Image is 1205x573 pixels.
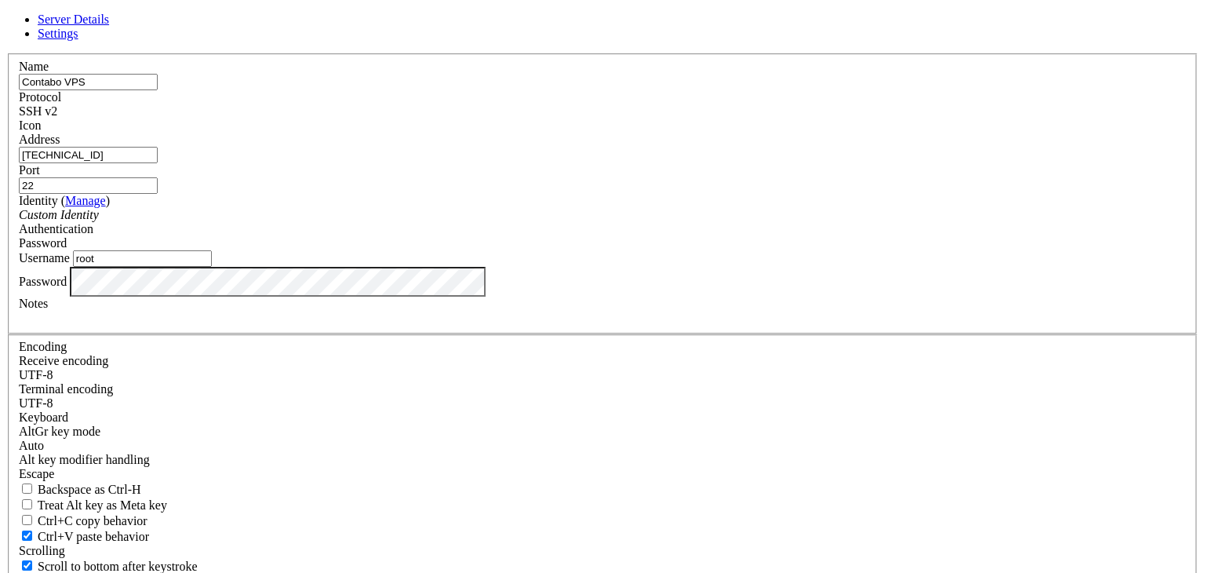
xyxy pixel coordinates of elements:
[19,411,68,424] label: Keyboard
[19,396,53,410] span: UTF-8
[38,530,149,543] span: Ctrl+V paste behavior
[19,74,158,90] input: Server Name
[6,20,1000,33] x-row: root@[TECHNICAL_ID]'s password:
[19,439,1186,453] div: Auto
[19,483,141,496] label: If true, the backspace should send BS ('\x08', aka ^H). Otherwise the backspace key should send '...
[19,177,158,194] input: Port Number
[19,251,70,265] label: Username
[22,531,32,541] input: Ctrl+V paste behavior
[38,560,198,573] span: Scroll to bottom after keystroke
[211,20,217,33] div: (31, 1)
[19,354,108,367] label: Set the expected encoding for data received from the host. If the encodings do not match, visual ...
[22,515,32,525] input: Ctrl+C copy behavior
[38,514,147,527] span: Ctrl+C copy behavior
[19,467,1186,481] div: Escape
[19,119,41,132] label: Icon
[19,104,1186,119] div: SSH v2
[19,60,49,73] label: Name
[19,104,57,118] span: SSH v2
[38,498,167,512] span: Treat Alt key as Meta key
[22,499,32,509] input: Treat Alt key as Meta key
[19,498,167,512] label: Whether the Alt key acts as a Meta key or as a distinct Alt key.
[22,560,32,571] input: Scroll to bottom after keystroke
[19,194,110,207] label: Identity
[73,250,212,267] input: Login Username
[19,236,67,250] span: Password
[19,208,1186,222] div: Custom Identity
[38,483,141,496] span: Backspace as Ctrl-H
[19,439,44,452] span: Auto
[19,530,149,543] label: Ctrl+V pastes if true, sends ^V to host if false. Ctrl+Shift+V sends ^V to host if true, pastes i...
[19,467,54,480] span: Escape
[19,382,113,396] label: The default terminal encoding. ISO-2022 enables character map translations (like graphics maps). ...
[65,194,106,207] a: Manage
[19,222,93,235] label: Authentication
[19,425,100,438] label: Set the expected encoding for data received from the host. If the encodings do not match, visual ...
[19,147,158,163] input: Host Name or IP
[19,396,1186,411] div: UTF-8
[19,368,53,381] span: UTF-8
[38,27,78,40] a: Settings
[19,208,99,221] i: Custom Identity
[19,297,48,310] label: Notes
[19,163,40,177] label: Port
[6,6,1000,20] x-row: Access denied
[19,133,60,146] label: Address
[19,453,150,466] label: Controls how the Alt key is handled. Escape: Send an ESC prefix. 8-Bit: Add 128 to the typed char...
[19,560,198,573] label: Whether to scroll to the bottom on any keystroke.
[19,368,1186,382] div: UTF-8
[22,484,32,494] input: Backspace as Ctrl-H
[38,13,109,26] a: Server Details
[19,340,67,353] label: Encoding
[19,544,65,557] label: Scrolling
[61,194,110,207] span: ( )
[19,274,67,287] label: Password
[19,236,1186,250] div: Password
[19,514,147,527] label: Ctrl-C copies if true, send ^C to host if false. Ctrl-Shift-C sends ^C to host if true, copies if...
[19,90,61,104] label: Protocol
